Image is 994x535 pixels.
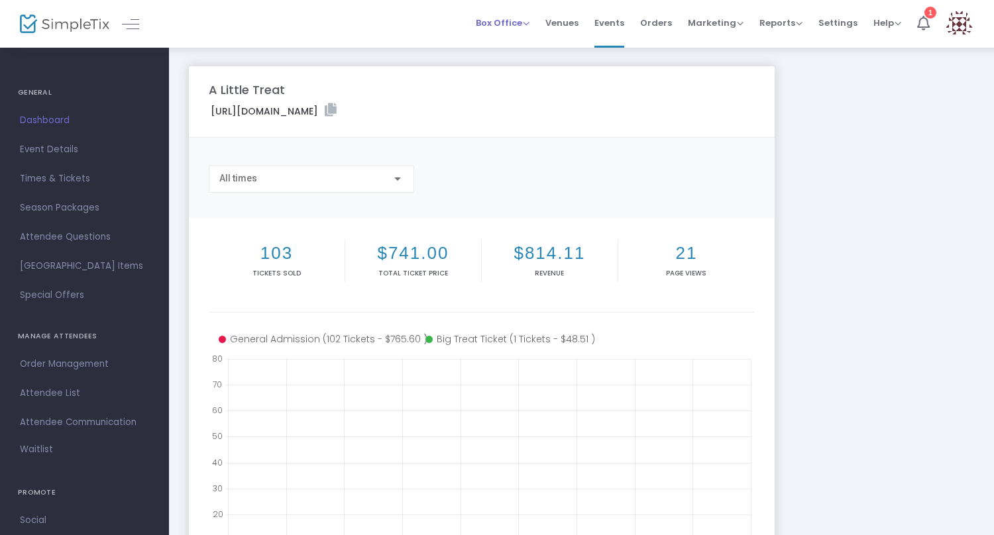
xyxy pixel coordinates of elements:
[18,79,151,106] h4: GENERAL
[688,17,744,29] span: Marketing
[640,6,672,40] span: Orders
[20,112,149,129] span: Dashboard
[213,482,223,493] text: 30
[545,6,579,40] span: Venues
[20,356,149,373] span: Order Management
[213,508,223,519] text: 20
[20,199,149,217] span: Season Packages
[211,103,337,119] label: [URL][DOMAIN_NAME]
[873,17,901,29] span: Help
[484,243,615,264] h2: $814.11
[211,268,342,278] p: Tickets sold
[20,170,149,187] span: Times & Tickets
[18,323,151,350] h4: MANAGE ATTENDEES
[594,6,624,40] span: Events
[211,243,342,264] h2: 103
[219,173,257,183] span: All times
[924,7,936,19] div: 1
[212,430,223,442] text: 50
[20,258,149,275] span: [GEOGRAPHIC_DATA] Items
[348,268,478,278] p: Total Ticket Price
[621,268,752,278] p: Page Views
[20,141,149,158] span: Event Details
[212,456,223,467] text: 40
[18,479,151,506] h4: PROMOTE
[476,17,529,29] span: Box Office
[209,81,285,99] m-panel-title: A Little Treat
[20,385,149,402] span: Attendee List
[759,17,802,29] span: Reports
[818,6,857,40] span: Settings
[212,405,223,416] text: 60
[20,287,149,304] span: Special Offers
[213,379,222,390] text: 70
[348,243,478,264] h2: $741.00
[621,243,752,264] h2: 21
[484,268,615,278] p: Revenue
[20,512,149,529] span: Social
[20,443,53,456] span: Waitlist
[20,228,149,246] span: Attendee Questions
[212,353,223,364] text: 80
[20,414,149,431] span: Attendee Communication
